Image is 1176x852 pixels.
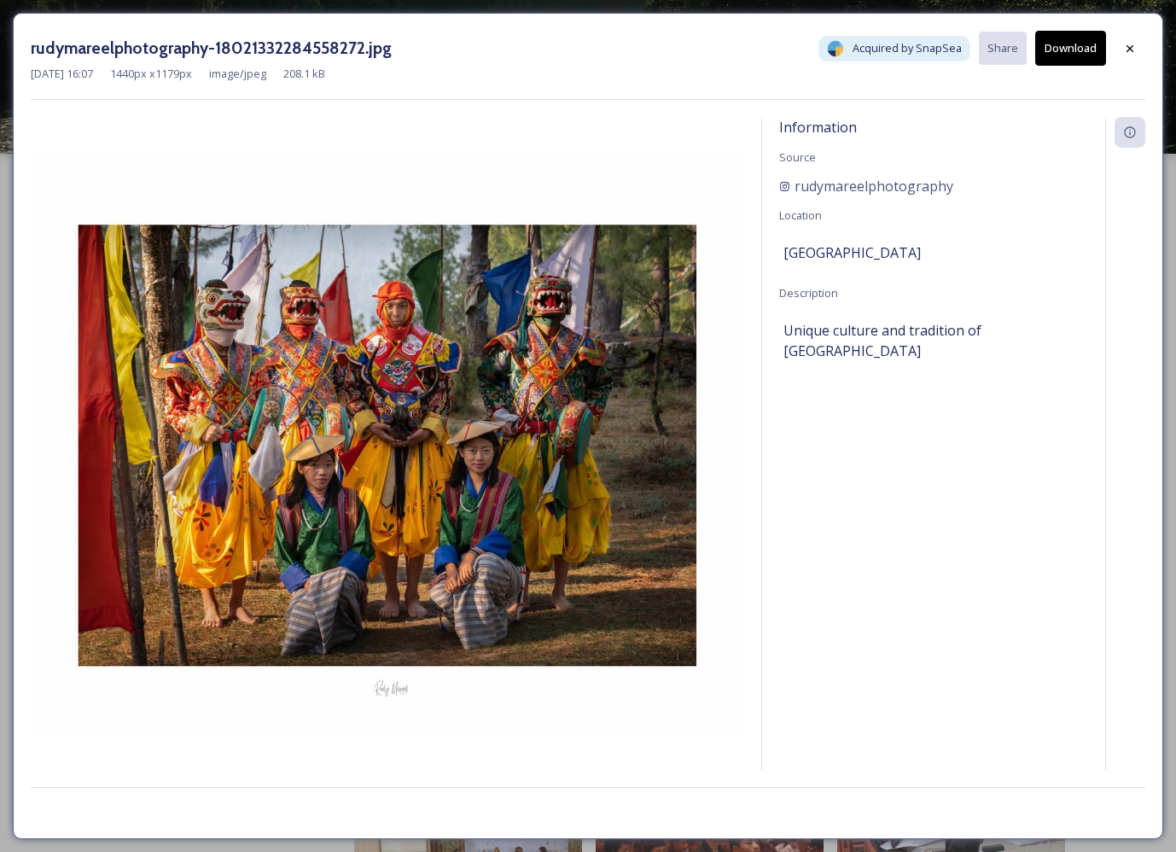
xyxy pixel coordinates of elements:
span: Source [779,149,816,165]
span: 1440 px x 1179 px [110,66,192,82]
span: image/jpeg [209,66,266,82]
button: Share [979,32,1027,65]
button: Download [1035,31,1106,66]
span: [DATE] 16:07 [31,66,93,82]
span: Acquired by SnapSea [853,40,962,56]
span: Location [779,207,822,223]
img: snapsea-logo.png [827,40,844,57]
span: rudymareelphotography [795,176,953,196]
img: rudymareelphotography-18021332284558272.jpg [31,154,744,738]
a: rudymareelphotography [779,176,1088,196]
span: Unique culture and tradition of [GEOGRAPHIC_DATA] [783,320,1084,361]
h3: rudymareelphotography-18021332284558272.jpg [31,36,392,61]
span: [GEOGRAPHIC_DATA] [783,242,921,263]
span: 208.1 kB [283,66,325,82]
span: Information [779,118,857,137]
span: Description [779,285,838,301]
